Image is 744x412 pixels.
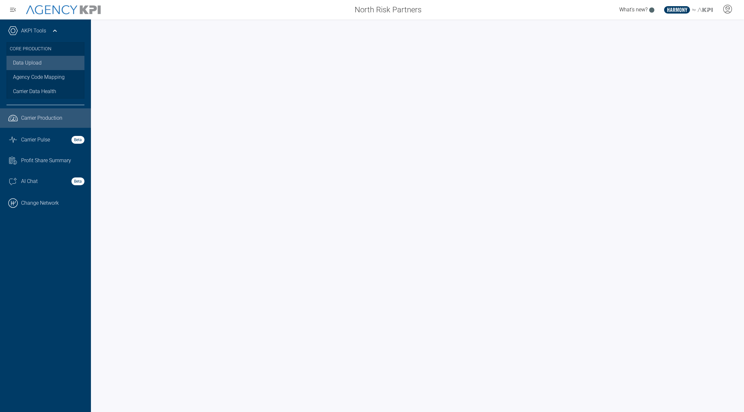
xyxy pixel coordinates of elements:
span: AI Chat [21,177,38,185]
a: Data Upload [6,56,84,70]
span: What's new? [619,6,648,13]
span: Carrier Production [21,114,62,122]
span: Carrier Pulse [21,136,50,144]
a: Carrier Data Health [6,84,84,99]
strong: Beta [71,177,84,185]
span: Profit Share Summary [21,157,71,164]
a: Agency Code Mapping [6,70,84,84]
h3: Core Production [10,42,81,56]
span: Carrier Data Health [13,88,56,95]
img: AgencyKPI [26,5,101,15]
strong: Beta [71,136,84,144]
a: AKPI Tools [21,27,46,35]
span: North Risk Partners [355,4,422,16]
